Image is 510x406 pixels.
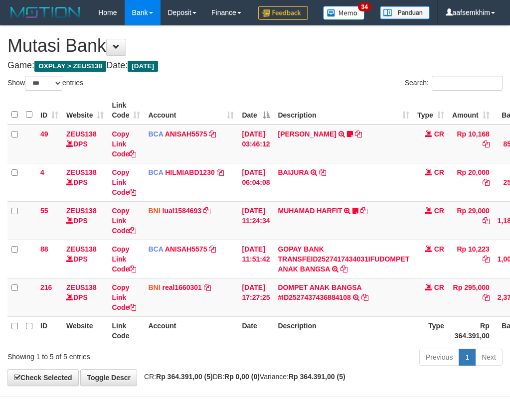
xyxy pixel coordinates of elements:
[40,245,48,253] span: 88
[144,96,238,125] th: Account: activate to sort column ascending
[66,207,97,215] a: ZEUS138
[112,207,136,235] a: Copy Link Code
[434,245,444,253] span: CR
[475,349,503,366] a: Next
[238,125,274,163] td: [DATE] 03:46:12
[448,163,494,201] td: Rp 20,000
[108,96,144,125] th: Link Code: activate to sort column ascending
[405,76,503,91] label: Search:
[209,245,216,253] a: Copy ANISAH5575 to clipboard
[355,130,362,138] a: Copy INA PAUJANAH to clipboard
[144,316,238,345] th: Account
[289,373,345,381] strong: Rp 364.391,00 (5)
[361,293,368,301] a: Copy DOMPET ANAK BANGSA #ID2527437436884108 to clipboard
[238,201,274,240] td: [DATE] 11:24:34
[278,283,361,301] a: DOMPET ANAK BANGSA #ID2527437436884108
[7,348,205,362] div: Showing 1 to 5 of 5 entries
[448,96,494,125] th: Amount: activate to sort column ascending
[62,163,108,201] td: DPS
[278,168,309,176] a: BAIJURA
[448,316,494,345] th: Rp 364.391,00
[459,349,476,366] a: 1
[66,245,97,253] a: ZEUS138
[148,207,160,215] span: BNI
[413,316,448,345] th: Type
[434,130,444,138] span: CR
[434,168,444,176] span: CR
[483,140,490,148] a: Copy Rp 10,168 to clipboard
[224,373,260,381] strong: Rp 0,00 (0)
[62,278,108,316] td: DPS
[165,168,215,176] a: HILMIABD1230
[148,168,163,176] span: BCA
[40,168,44,176] span: 4
[62,201,108,240] td: DPS
[419,349,459,366] a: Previous
[62,125,108,163] td: DPS
[278,130,336,138] a: [PERSON_NAME]
[148,245,163,253] span: BCA
[165,245,207,253] a: ANISAH5575
[258,6,308,20] img: Feedback.jpg
[319,168,326,176] a: Copy BAIJURA to clipboard
[62,316,108,345] th: Website
[162,283,201,291] a: real1660301
[7,76,83,91] label: Show entries
[139,373,345,381] span: CR: DB: Variance:
[483,255,490,263] a: Copy Rp 10,223 to clipboard
[278,245,409,273] a: GOPAY BANK TRANSFEID2527417434031IFUDOMPET ANAK BANGSA
[209,130,216,138] a: Copy ANISAH5575 to clipboard
[380,6,430,19] img: panduan.png
[165,130,207,138] a: ANISAH5575
[217,168,224,176] a: Copy HILMIABD1230 to clipboard
[7,36,503,56] h1: Mutasi Bank
[7,5,83,20] img: MOTION_logo.png
[274,316,413,345] th: Description
[40,130,48,138] span: 49
[483,178,490,186] a: Copy Rp 20,000 to clipboard
[448,201,494,240] td: Rp 29,000
[238,316,274,345] th: Date
[238,96,274,125] th: Date: activate to sort column descending
[25,76,62,91] select: Showentries
[156,373,213,381] strong: Rp 364.391,00 (5)
[40,207,48,215] span: 55
[148,130,163,138] span: BCA
[66,130,97,138] a: ZEUS138
[62,240,108,278] td: DPS
[62,96,108,125] th: Website: activate to sort column ascending
[66,168,97,176] a: ZEUS138
[278,207,342,215] a: MUHAMAD HARFIT
[432,76,503,91] input: Search:
[204,283,211,291] a: Copy real1660301 to clipboard
[434,283,444,291] span: CR
[108,316,144,345] th: Link Code
[112,168,136,196] a: Copy Link Code
[148,283,160,291] span: BNI
[162,207,201,215] a: lual1584693
[323,6,365,20] img: Button%20Memo.svg
[448,125,494,163] td: Rp 10,168
[112,245,136,273] a: Copy Link Code
[112,283,136,311] a: Copy Link Code
[34,61,106,72] span: OXPLAY > ZEUS138
[36,316,62,345] th: ID
[340,265,347,273] a: Copy GOPAY BANK TRANSFEID2527417434031IFUDOMPET ANAK BANGSA to clipboard
[238,240,274,278] td: [DATE] 11:51:42
[413,96,448,125] th: Type: activate to sort column ascending
[7,369,79,386] a: Check Selected
[483,217,490,225] a: Copy Rp 29,000 to clipboard
[360,207,367,215] a: Copy MUHAMAD HARFIT to clipboard
[112,130,136,158] a: Copy Link Code
[128,61,158,72] span: [DATE]
[238,163,274,201] td: [DATE] 06:04:08
[40,283,52,291] span: 216
[7,61,503,71] h4: Game: Date:
[66,283,97,291] a: ZEUS138
[448,278,494,316] td: Rp 295,000
[448,240,494,278] td: Rp 10,223
[36,96,62,125] th: ID: activate to sort column ascending
[358,2,371,11] span: 34
[203,207,210,215] a: Copy lual1584693 to clipboard
[80,369,137,386] a: Toggle Descr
